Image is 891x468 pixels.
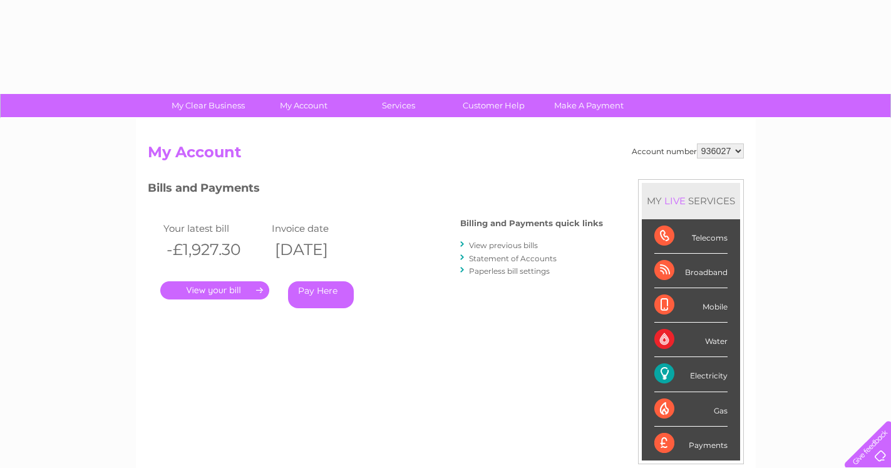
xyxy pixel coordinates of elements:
[148,143,744,167] h2: My Account
[288,281,354,308] a: Pay Here
[654,392,728,427] div: Gas
[662,195,688,207] div: LIVE
[642,183,740,219] div: MY SERVICES
[632,143,744,159] div: Account number
[160,237,269,263] th: -£1,927.30
[148,179,603,201] h3: Bills and Payments
[157,94,260,117] a: My Clear Business
[654,357,728,392] div: Electricity
[252,94,355,117] a: My Account
[160,281,269,299] a: .
[460,219,603,228] h4: Billing and Payments quick links
[347,94,450,117] a: Services
[654,323,728,357] div: Water
[654,427,728,460] div: Payments
[469,241,538,250] a: View previous bills
[654,288,728,323] div: Mobile
[469,266,550,276] a: Paperless bill settings
[469,254,557,263] a: Statement of Accounts
[537,94,641,117] a: Make A Payment
[160,220,269,237] td: Your latest bill
[269,220,378,237] td: Invoice date
[442,94,545,117] a: Customer Help
[654,219,728,254] div: Telecoms
[654,254,728,288] div: Broadband
[269,237,378,263] th: [DATE]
